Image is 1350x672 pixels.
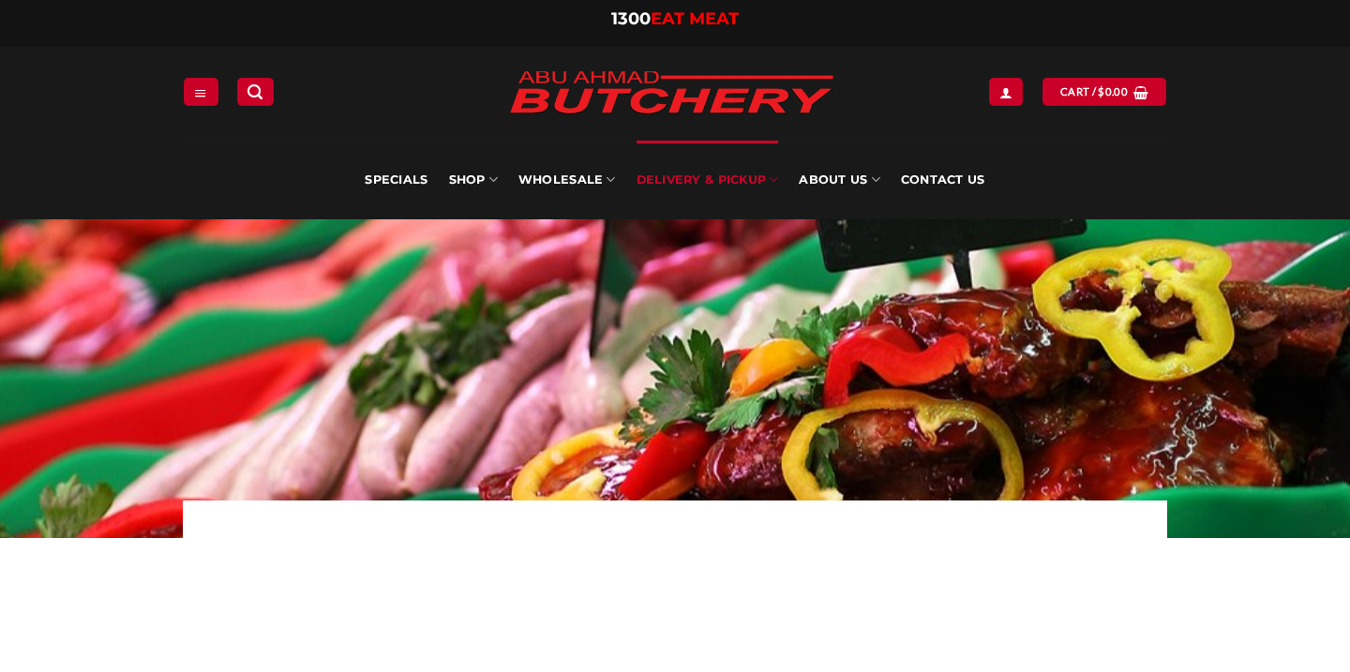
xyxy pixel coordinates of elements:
span: EAT MEAT [651,8,739,29]
a: My account [989,78,1023,105]
span: $ [1098,83,1104,100]
a: Wholesale [518,141,616,219]
a: 1300EAT MEAT [611,8,739,29]
a: View cart [1042,78,1166,105]
iframe: chat widget [1271,597,1331,653]
bdi: 0.00 [1098,85,1128,97]
a: Contact Us [901,141,985,219]
a: Menu [184,78,217,105]
a: Search [237,78,273,105]
a: SHOP [449,141,498,219]
span: 1300 [611,8,651,29]
span: Cart / [1060,83,1128,100]
a: Delivery & Pickup [637,141,779,219]
img: Abu Ahmad Butchery [493,58,849,129]
a: Specials [365,141,427,219]
a: About Us [799,141,879,219]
